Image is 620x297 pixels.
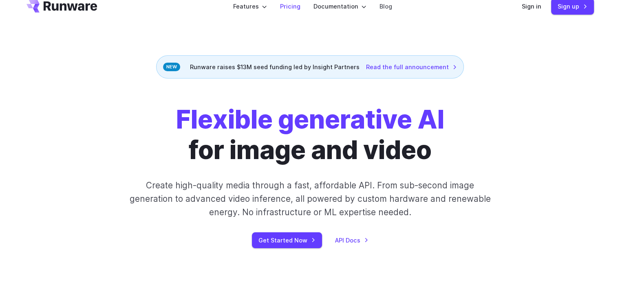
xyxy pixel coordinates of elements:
[380,2,392,11] a: Blog
[280,2,300,11] a: Pricing
[176,105,444,166] h1: for image and video
[366,62,457,72] a: Read the full announcement
[522,2,541,11] a: Sign in
[128,179,492,219] p: Create high-quality media through a fast, affordable API. From sub-second image generation to adv...
[335,236,368,245] a: API Docs
[233,2,267,11] label: Features
[176,104,444,135] strong: Flexible generative AI
[252,232,322,248] a: Get Started Now
[313,2,366,11] label: Documentation
[156,55,464,79] div: Runware raises $13M seed funding led by Insight Partners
